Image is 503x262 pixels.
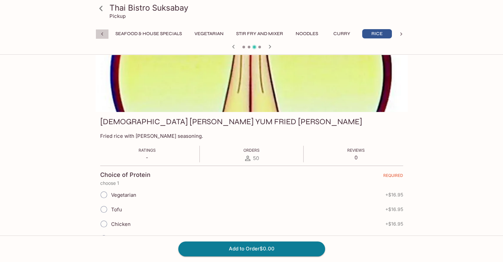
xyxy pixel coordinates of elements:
[385,207,403,212] span: + $16.95
[362,29,392,38] button: Rice
[327,29,357,38] button: Curry
[100,171,150,179] h4: Choice of Protein
[111,192,136,198] span: Vegetarian
[191,29,227,38] button: Vegetarian
[109,13,126,19] p: Pickup
[385,221,403,227] span: + $16.95
[112,29,186,38] button: Seafood & House Specials
[292,29,322,38] button: Noodles
[139,148,156,153] span: Ratings
[232,29,287,38] button: Stir Fry and Mixer
[243,148,260,153] span: Orders
[383,173,403,181] span: REQUIRED
[111,221,131,227] span: Chicken
[100,117,362,127] h3: [DEMOGRAPHIC_DATA] [PERSON_NAME] YUM FRIED [PERSON_NAME]
[178,241,325,256] button: Add to Order$0.00
[347,154,365,161] p: 0
[96,24,408,112] div: THAI TOM YUM FRIED RICE
[347,148,365,153] span: Reviews
[109,3,405,13] h3: Thai Bistro Suksabay
[253,155,259,161] span: 50
[385,192,403,197] span: + $16.95
[139,154,156,161] p: -
[111,206,122,213] span: Tofu
[100,181,403,186] p: choose 1
[100,133,403,139] p: Fried rice with [PERSON_NAME] seasoning.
